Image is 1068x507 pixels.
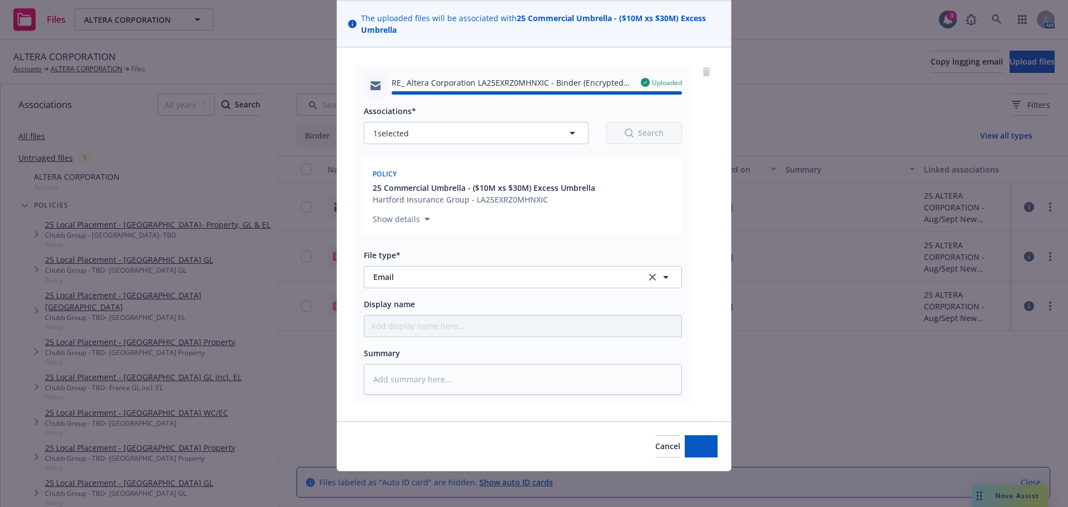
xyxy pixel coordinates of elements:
[364,266,682,288] button: Emailclear selection
[655,435,680,457] button: Cancel
[373,271,631,283] span: Email
[685,435,718,457] button: Add files
[364,122,589,144] button: 1selected
[361,13,706,35] strong: 25 Commercial Umbrella - ($10M xs $30M) Excess Umbrella
[364,348,400,358] span: Summary
[392,77,632,88] span: RE_ Altera Corporation LA25EXRZ0MHNXIC - Binder (Encrypted Delivery).msg
[652,78,682,87] span: Uploaded
[655,441,680,451] span: Cancel
[685,441,718,451] span: Add files
[364,106,416,116] span: Associations*
[364,316,681,337] input: Add display name here...
[373,169,397,179] span: Policy
[368,213,434,226] button: Show details
[373,194,595,205] div: Hartford Insurance Group - LA25EXRZ0MHNXIC
[646,270,659,284] a: clear selection
[373,127,409,139] span: 1 selected
[364,299,415,309] span: Display name
[373,182,595,194] button: 25 Commercial Umbrella - ($10M xs $30M) Excess Umbrella
[364,250,400,260] span: File type*
[700,65,713,78] a: remove
[361,12,720,36] span: The uploaded files will be associated with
